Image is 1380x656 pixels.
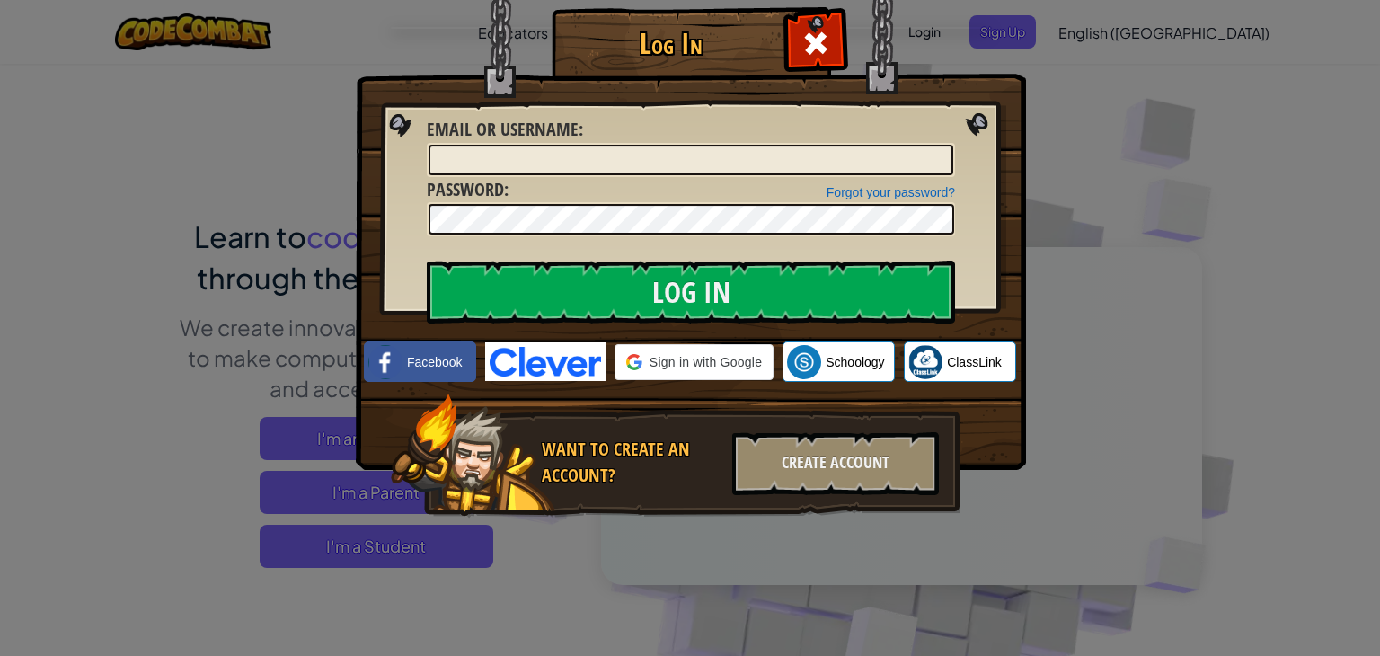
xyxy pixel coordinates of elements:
img: facebook_small.png [368,345,402,379]
span: Facebook [407,353,462,371]
img: schoology.png [787,345,821,379]
span: Email or Username [427,117,579,141]
img: classlink-logo-small.png [908,345,942,379]
span: Sign in with Google [650,353,762,371]
span: Schoology [826,353,884,371]
div: Sign in with Google [615,344,774,380]
div: Want to create an account? [542,437,721,488]
input: Log In [427,261,955,324]
img: clever-logo-blue.png [485,342,606,381]
span: Password [427,177,504,201]
label: : [427,117,583,143]
h1: Log In [556,28,785,59]
span: ClassLink [947,353,1002,371]
a: Forgot your password? [827,185,955,199]
label: : [427,177,509,203]
div: Create Account [732,432,939,495]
